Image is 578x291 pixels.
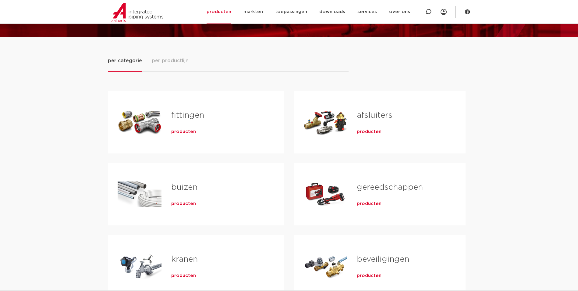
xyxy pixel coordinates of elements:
a: fittingen [171,111,204,119]
a: producten [171,201,196,207]
span: per categorie [108,57,142,64]
a: gereedschappen [357,183,423,191]
span: per productlijn [152,57,189,64]
a: producten [357,129,381,135]
a: kranen [171,255,198,263]
a: producten [357,273,381,279]
a: producten [357,201,381,207]
a: producten [171,273,196,279]
a: beveiligingen [357,255,409,263]
a: afsluiters [357,111,392,119]
a: producten [171,129,196,135]
a: buizen [171,183,197,191]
